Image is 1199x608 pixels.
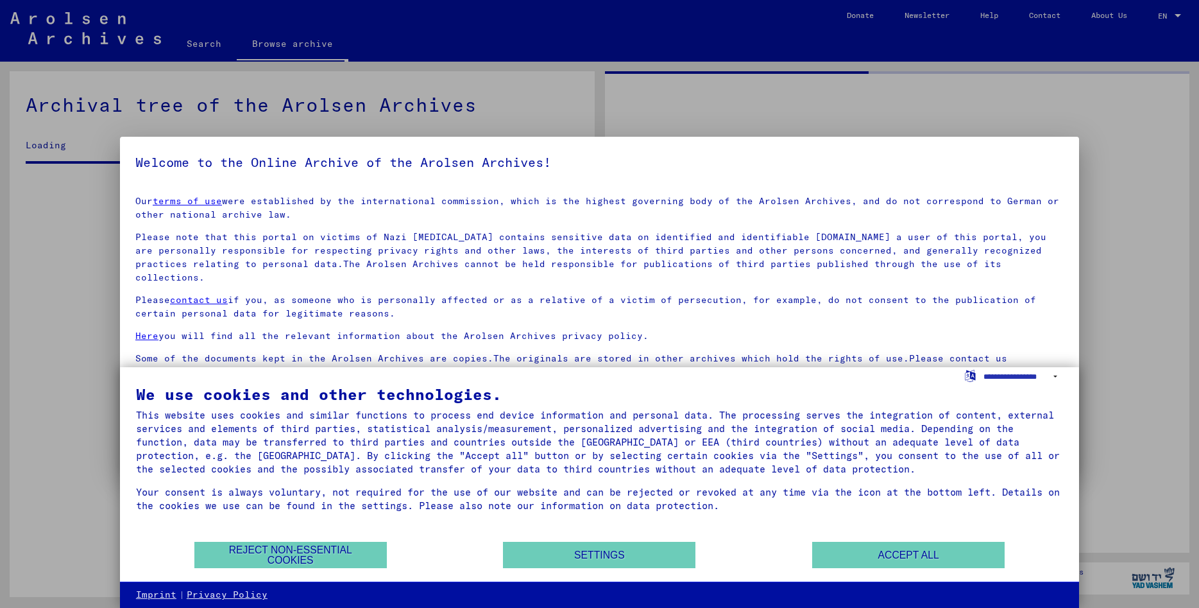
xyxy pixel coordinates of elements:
a: Here [135,330,158,342]
div: We use cookies and other technologies. [136,387,1063,402]
a: contact us [170,294,228,306]
p: Please note that this portal on victims of Nazi [MEDICAL_DATA] contains sensitive data on identif... [135,230,1064,284]
h5: Welcome to the Online Archive of the Arolsen Archives! [135,152,1064,173]
button: Accept all [812,542,1005,568]
div: This website uses cookies and similar functions to process end device information and personal da... [136,408,1063,476]
p: you will find all the relevant information about the Arolsen Archives privacy policy. [135,329,1064,343]
div: Your consent is always voluntary, not required for the use of our website and can be rejected or ... [136,485,1063,512]
p: Some of the documents kept in the Arolsen Archives are copies.The originals are stored in other a... [135,352,1064,379]
a: terms of use [153,195,222,207]
a: [EMAIL_ADDRESS][DOMAIN_NAME] [147,366,309,378]
p: Our were established by the international commission, which is the highest governing body of the ... [135,195,1064,221]
button: Settings [503,542,695,568]
a: Imprint [136,589,176,602]
a: Privacy Policy [187,589,268,602]
button: Reject non-essential cookies [194,542,387,568]
p: Please if you, as someone who is personally affected or as a relative of a victim of persecution,... [135,293,1064,320]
